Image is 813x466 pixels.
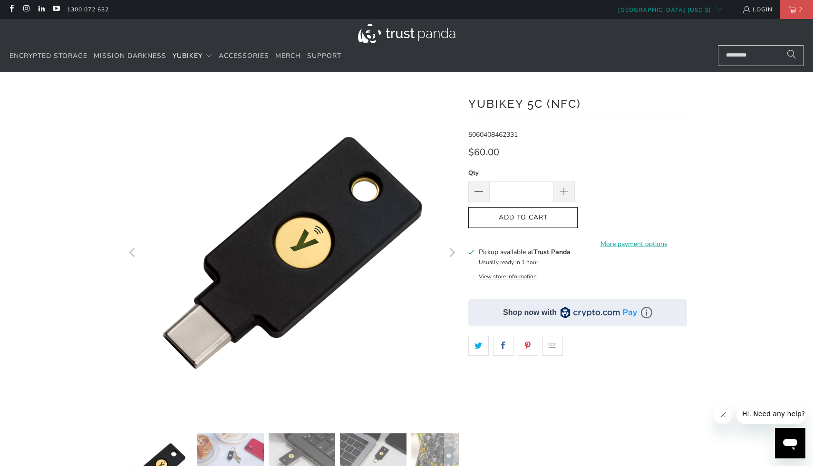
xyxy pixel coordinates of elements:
a: Trust Panda Australia on LinkedIn [37,6,45,13]
a: Trust Panda Australia on Facebook [7,6,15,13]
a: More payment options [581,239,687,249]
summary: YubiKey [173,45,213,67]
a: Share this on Pinterest [518,336,538,356]
a: Merch [275,45,301,67]
a: Login [742,4,773,15]
iframe: Message from company [736,403,805,424]
a: Share this on Facebook [493,336,513,356]
h3: Pickup available at [479,247,571,257]
button: Next [444,86,459,419]
a: Share this on Twitter [468,336,489,356]
span: 5060408462331 [468,130,518,139]
span: Add to Cart [478,214,568,222]
button: Add to Cart [468,207,578,228]
small: Usually ready in 1 hour [479,258,538,266]
h1: YubiKey 5C (NFC) [468,94,687,113]
a: YubiKey 5C (NFC) - Trust Panda [126,86,459,419]
button: View store information [479,273,537,280]
span: $60.00 [468,146,499,159]
span: YubiKey [173,51,203,60]
span: Accessories [219,51,269,60]
iframe: Button to launch messaging window [775,428,805,458]
span: Encrypted Storage [10,51,87,60]
input: Search... [718,45,803,66]
a: Encrypted Storage [10,45,87,67]
a: Trust Panda Australia on YouTube [52,6,60,13]
button: Previous [126,86,141,419]
div: Shop now with [503,307,557,318]
iframe: Close message [714,405,733,424]
span: Merch [275,51,301,60]
span: Support [307,51,341,60]
a: Trust Panda Australia on Instagram [22,6,30,13]
b: Trust Panda [533,247,571,257]
img: Trust Panda Australia [358,24,455,43]
label: Qty [468,168,575,178]
a: Email this to a friend [542,336,563,356]
iframe: Reviews Widget [468,372,687,404]
button: Search [780,45,803,66]
nav: Translation missing: en.navigation.header.main_nav [10,45,341,67]
a: Mission Darkness [94,45,166,67]
span: Mission Darkness [94,51,166,60]
a: Support [307,45,341,67]
a: 1300 072 632 [67,4,109,15]
a: Accessories [219,45,269,67]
